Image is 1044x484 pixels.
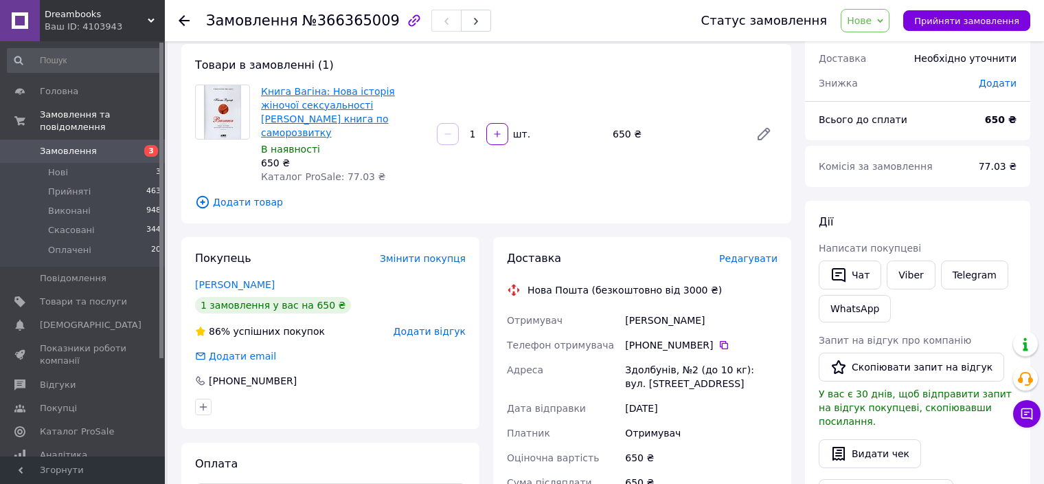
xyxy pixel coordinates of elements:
span: [DEMOGRAPHIC_DATA] [40,319,141,331]
div: [DATE] [622,396,780,421]
span: 3 [156,166,161,179]
span: Головна [40,85,78,98]
span: Нові [48,166,68,179]
div: 1 замовлення у вас на 650 ₴ [195,297,351,313]
span: Запит на відгук про компанію [819,335,971,346]
span: Товари в замовленні (1) [195,58,334,71]
span: Оплата [195,457,238,470]
a: Telegram [941,261,1008,289]
span: Додати [979,78,1017,89]
span: Написати покупцеві [819,243,921,254]
span: Знижка [819,78,858,89]
span: В наявності [261,144,320,155]
span: Доставка [819,53,866,64]
span: Виконані [48,205,91,217]
span: Дії [819,215,833,228]
span: Замовлення та повідомлення [40,109,165,133]
span: Прийняті [48,186,91,198]
span: Каталог ProSale: 77.03 ₴ [261,171,385,182]
span: Телефон отримувача [507,340,614,351]
div: [PHONE_NUMBER] [207,374,298,388]
span: Каталог ProSale [40,426,114,438]
span: Показники роботи компанії [40,342,127,367]
span: 20 [151,244,161,256]
span: 3 [144,145,158,157]
div: Здолбунів, №2 (до 10 кг): вул. [STREET_ADDRESS] [622,357,780,396]
div: Додати email [194,349,277,363]
span: Покупець [195,252,251,265]
span: 948 [146,205,161,217]
span: Скасовані [48,224,95,236]
span: Змінити покупця [380,253,466,264]
button: Скопіювати запит на відгук [819,353,1004,382]
span: Всього до сплати [819,114,907,125]
a: Viber [887,261,935,289]
div: Додати email [207,349,277,363]
span: Адреса [507,364,543,375]
span: 77.03 ₴ [979,161,1017,172]
span: Додати товар [195,195,778,210]
span: Покупці [40,402,77,415]
span: Нове [847,15,872,26]
div: 650 ₴ [622,445,780,470]
div: шт. [510,127,532,141]
span: Замовлення [40,145,97,157]
span: Аналітика [40,449,87,461]
span: Оплачені [48,244,91,256]
div: 650 ₴ [607,124,745,144]
div: [PHONE_NUMBER] [625,338,778,352]
a: WhatsApp [819,295,891,322]
div: Статус замовлення [701,14,828,27]
span: №366365009 [302,12,400,29]
img: Книга Вагіна: Нова історія жіночої сексуальності Наомі Вульф книга по саморозвитку [204,85,242,139]
a: Книга Вагіна: Нова історія жіночої сексуальності [PERSON_NAME] книга по саморозвитку [261,86,395,138]
span: Замовлення [206,12,298,29]
div: Отримувач [622,421,780,445]
button: Видати чек [819,439,921,468]
div: Необхідно уточнити [906,43,1025,74]
button: Чат з покупцем [1013,400,1041,428]
span: Отримувач [507,315,563,326]
span: Доставка [507,252,561,265]
span: Повідомлення [40,272,106,285]
span: Платник [507,428,550,439]
span: Комісія за замовлення [819,161,933,172]
div: Нова Пошта (безкоштовно від 3000 ₴) [524,283,725,297]
span: Dreambooks [45,8,148,21]
span: 463 [146,186,161,198]
input: Пошук [7,48,162,73]
div: Ваш ID: 4103943 [45,21,165,33]
div: Повернутися назад [179,14,190,27]
span: 86% [209,326,230,337]
div: [PERSON_NAME] [622,308,780,333]
button: Прийняти замовлення [903,10,1030,31]
span: У вас є 30 днів, щоб відправити запит на відгук покупцеві, скопіювавши посилання. [819,388,1012,427]
button: Чат [819,261,881,289]
span: Дата відправки [507,403,586,414]
div: 650 ₴ [261,156,426,170]
span: Товари та послуги [40,296,127,308]
span: Оціночна вартість [507,452,599,463]
span: Відгуки [40,379,76,391]
div: успішних покупок [195,324,325,338]
a: Редагувати [750,120,778,148]
span: Додати відгук [394,326,466,337]
span: 344 [146,224,161,236]
span: Редагувати [719,253,778,264]
b: 650 ₴ [985,114,1017,125]
a: [PERSON_NAME] [195,279,275,290]
span: Прийняти замовлення [914,16,1019,26]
